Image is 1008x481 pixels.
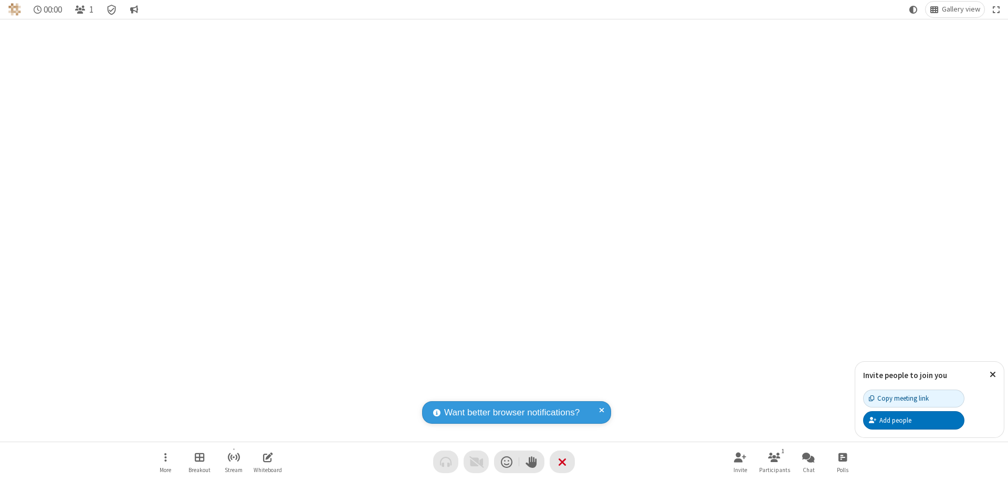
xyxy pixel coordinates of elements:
span: Invite [733,467,747,473]
button: Fullscreen [989,2,1004,17]
button: Open shared whiteboard [252,447,283,477]
button: Send a reaction [494,451,519,473]
span: 1 [89,5,93,15]
button: End or leave meeting [550,451,575,473]
button: Invite participants (⌘+Shift+I) [724,447,756,477]
span: Gallery view [942,5,980,14]
button: Open menu [150,447,181,477]
div: 1 [779,446,787,456]
button: Add people [863,411,964,429]
span: Whiteboard [254,467,282,473]
button: Change layout [926,2,984,17]
button: Open poll [827,447,858,477]
span: Chat [803,467,815,473]
button: Open participant list [759,447,790,477]
button: Video [464,451,489,473]
span: Want better browser notifications? [444,406,580,420]
button: Start streaming [218,447,249,477]
button: Open participant list [70,2,98,17]
img: QA Selenium DO NOT DELETE OR CHANGE [8,3,21,16]
div: Timer [29,2,67,17]
span: More [160,467,171,473]
span: 00:00 [44,5,62,15]
span: Breakout [188,467,211,473]
button: Open chat [793,447,824,477]
span: Participants [759,467,790,473]
span: Stream [225,467,243,473]
button: Manage Breakout Rooms [184,447,215,477]
button: Conversation [125,2,142,17]
button: Audio problem - check your Internet connection or call by phone [433,451,458,473]
button: Close popover [982,362,1004,388]
button: Raise hand [519,451,544,473]
div: Copy meeting link [869,393,929,403]
label: Invite people to join you [863,370,947,380]
button: Using system theme [905,2,922,17]
div: Meeting details Encryption enabled [102,2,122,17]
button: Copy meeting link [863,390,964,407]
span: Polls [837,467,848,473]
